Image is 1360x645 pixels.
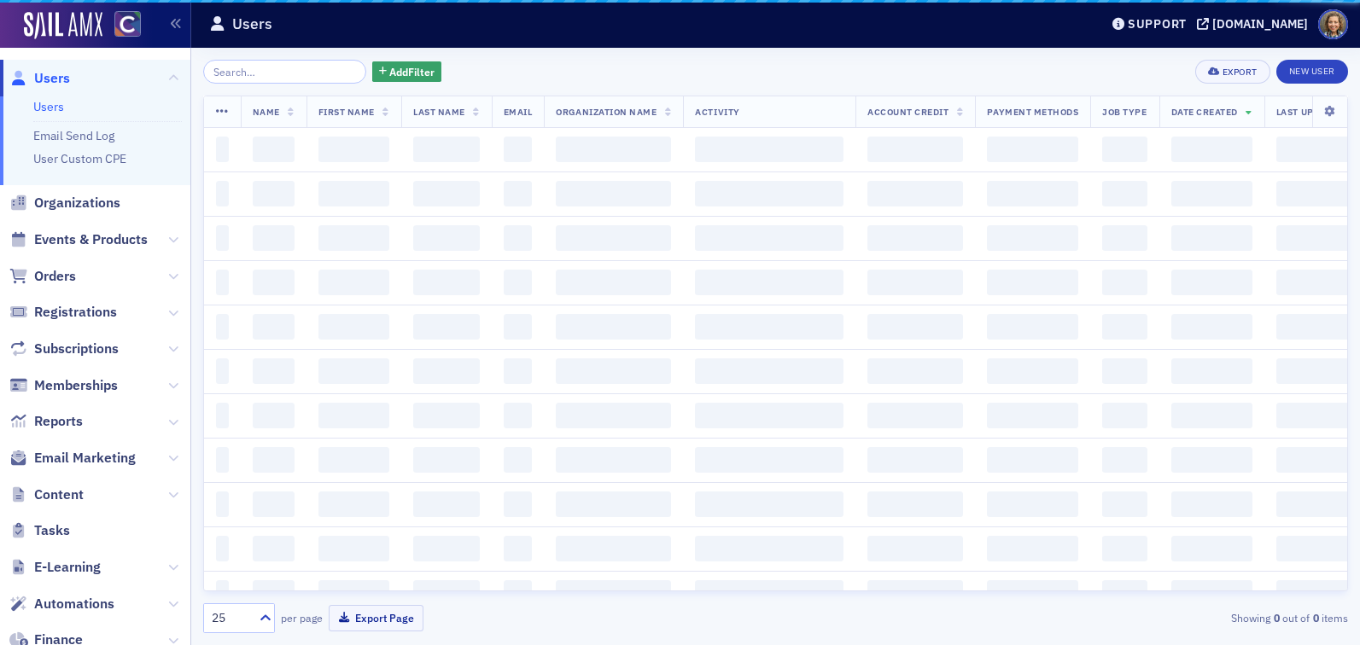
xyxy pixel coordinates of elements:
[1276,358,1357,384] span: ‌
[867,403,963,428] span: ‌
[1102,358,1147,384] span: ‌
[867,491,963,517] span: ‌
[695,137,843,162] span: ‌
[34,340,119,358] span: Subscriptions
[1276,403,1357,428] span: ‌
[504,106,533,118] span: Email
[1276,270,1357,295] span: ‌
[867,536,963,561] span: ‌
[9,340,119,358] a: Subscriptions
[1102,536,1147,561] span: ‌
[1276,137,1357,162] span: ‌
[9,376,118,395] a: Memberships
[216,225,229,251] span: ‌
[1171,137,1252,162] span: ‌
[1276,314,1357,340] span: ‌
[34,303,117,322] span: Registrations
[216,358,229,384] span: ‌
[253,491,295,517] span: ‌
[1171,270,1252,295] span: ‌
[1102,270,1147,295] span: ‌
[34,558,101,577] span: E-Learning
[1171,181,1252,206] span: ‌
[1276,225,1357,251] span: ‌
[556,447,671,473] span: ‌
[413,491,480,517] span: ‌
[216,491,229,517] span: ‌
[413,358,480,384] span: ‌
[9,558,101,577] a: E-Learning
[695,447,843,473] span: ‌
[253,106,280,118] span: Name
[556,358,671,384] span: ‌
[987,314,1078,340] span: ‌
[987,580,1078,606] span: ‌
[253,403,295,428] span: ‌
[695,491,843,517] span: ‌
[34,412,83,431] span: Reports
[9,303,117,322] a: Registrations
[695,580,843,606] span: ‌
[253,536,295,561] span: ‌
[34,485,84,504] span: Content
[216,536,229,561] span: ‌
[413,403,480,428] span: ‌
[9,485,84,504] a: Content
[1102,403,1147,428] span: ‌
[216,447,229,473] span: ‌
[987,225,1078,251] span: ‌
[1102,137,1147,162] span: ‌
[216,580,229,606] span: ‌
[556,314,671,340] span: ‌
[9,69,70,88] a: Users
[504,181,533,206] span: ‌
[253,314,295,340] span: ‌
[389,64,435,79] span: Add Filter
[318,181,389,206] span: ‌
[1195,60,1270,84] button: Export
[556,491,671,517] span: ‌
[9,521,70,540] a: Tasks
[318,137,389,162] span: ‌
[504,447,533,473] span: ‌
[867,580,963,606] span: ‌
[695,358,843,384] span: ‌
[413,106,465,118] span: Last Name
[504,403,533,428] span: ‌
[1171,403,1252,428] span: ‌
[504,314,533,340] span: ‌
[34,194,120,212] span: Organizations
[695,225,843,251] span: ‌
[413,225,480,251] span: ‌
[34,449,136,468] span: Email Marketing
[1197,18,1314,30] button: [DOMAIN_NAME]
[1276,580,1357,606] span: ‌
[216,181,229,206] span: ‌
[987,447,1078,473] span: ‌
[867,447,963,473] span: ‌
[867,181,963,206] span: ‌
[329,605,423,631] button: Export Page
[695,106,739,118] span: Activity
[556,536,671,561] span: ‌
[413,181,480,206] span: ‌
[1171,314,1252,340] span: ‌
[1171,358,1252,384] span: ‌
[504,580,533,606] span: ‌
[1223,67,1258,77] div: Export
[9,194,120,212] a: Organizations
[216,270,229,295] span: ‌
[695,536,843,561] span: ‌
[9,449,136,468] a: Email Marketing
[504,358,533,384] span: ‌
[695,314,843,340] span: ‌
[281,610,323,625] label: per page
[34,595,114,613] span: Automations
[1276,106,1343,118] span: Last Updated
[1212,16,1308,32] div: [DOMAIN_NAME]
[1102,225,1147,251] span: ‌
[1102,447,1147,473] span: ‌
[253,580,295,606] span: ‌
[504,225,533,251] span: ‌
[1270,610,1282,625] strong: 0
